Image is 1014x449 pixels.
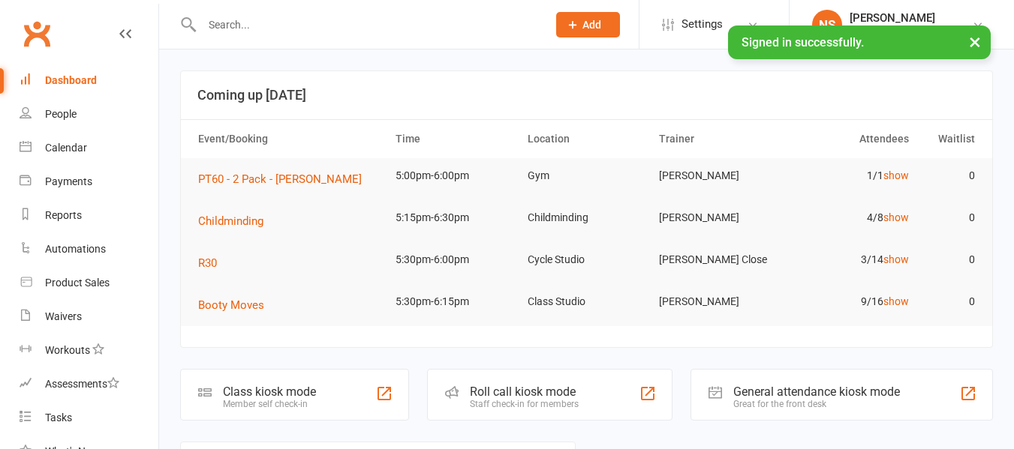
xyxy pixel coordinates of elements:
td: 5:15pm-6:30pm [389,200,521,235]
td: 5:30pm-6:15pm [389,284,521,319]
span: Signed in successfully. [742,35,864,49]
a: Reports [20,199,158,232]
th: Time [389,120,521,158]
td: 0 [916,200,982,235]
td: 0 [916,158,982,193]
span: Childminding [198,214,263,228]
a: show [883,169,909,181]
th: Attendees [784,120,916,158]
button: Add [556,12,620,37]
td: [PERSON_NAME] [652,158,784,193]
a: Payments [20,165,158,199]
div: Waivers [45,310,82,322]
a: Dashboard [20,64,158,97]
button: PT60 - 2 Pack - [PERSON_NAME] [198,170,372,188]
span: R30 [198,256,217,270]
div: Assessments [45,378,119,390]
div: Great for the front desk [733,399,900,409]
td: [PERSON_NAME] Close [652,242,784,277]
td: Childminding [521,200,653,235]
div: General attendance kiosk mode [733,385,900,399]
td: 4/8 [784,200,916,235]
span: Add [582,19,601,31]
span: Booty Moves [198,298,264,312]
div: Product Sales [45,277,110,289]
td: Class Studio [521,284,653,319]
a: Calendar [20,131,158,165]
div: Class kiosk mode [223,385,316,399]
h3: Coming up [DATE] [197,88,976,103]
div: Automations [45,243,106,255]
th: Event/Booking [191,120,389,158]
td: 3/14 [784,242,916,277]
td: Cycle Studio [521,242,653,277]
td: [PERSON_NAME] [652,200,784,235]
div: Tasks [45,412,72,424]
a: Workouts [20,334,158,367]
a: Waivers [20,300,158,334]
th: Location [521,120,653,158]
td: 1/1 [784,158,916,193]
div: Workouts [45,344,90,356]
a: show [883,295,909,307]
a: Assessments [20,367,158,401]
button: Childminding [198,212,274,230]
a: Tasks [20,401,158,435]
div: NS [812,10,842,40]
td: [PERSON_NAME] [652,284,784,319]
a: show [883,211,909,223]
td: Gym [521,158,653,193]
a: show [883,253,909,265]
div: Calendar [45,142,87,154]
td: 0 [916,284,982,319]
span: PT60 - 2 Pack - [PERSON_NAME] [198,172,362,186]
a: Automations [20,232,158,266]
div: People [45,108,77,120]
div: Payments [45,175,92,187]
th: Trainer [652,120,784,158]
th: Waitlist [916,120,982,158]
div: Member self check-in [223,399,316,409]
div: NRG Fitness Centre [850,25,940,38]
button: Booty Moves [198,296,275,314]
a: People [20,97,158,131]
div: Reports [45,209,82,221]
div: Dashboard [45,74,97,86]
input: Search... [197,14,537,35]
div: [PERSON_NAME] [850,11,940,25]
td: 5:30pm-6:00pm [389,242,521,277]
td: 0 [916,242,982,277]
div: Staff check-in for members [470,399,579,409]
div: Roll call kiosk mode [470,385,579,399]
td: 5:00pm-6:00pm [389,158,521,193]
a: Clubworx [18,15,56,52]
span: Settings [682,7,723,41]
a: Product Sales [20,266,158,300]
button: × [961,25,988,58]
td: 9/16 [784,284,916,319]
button: R30 [198,254,227,272]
